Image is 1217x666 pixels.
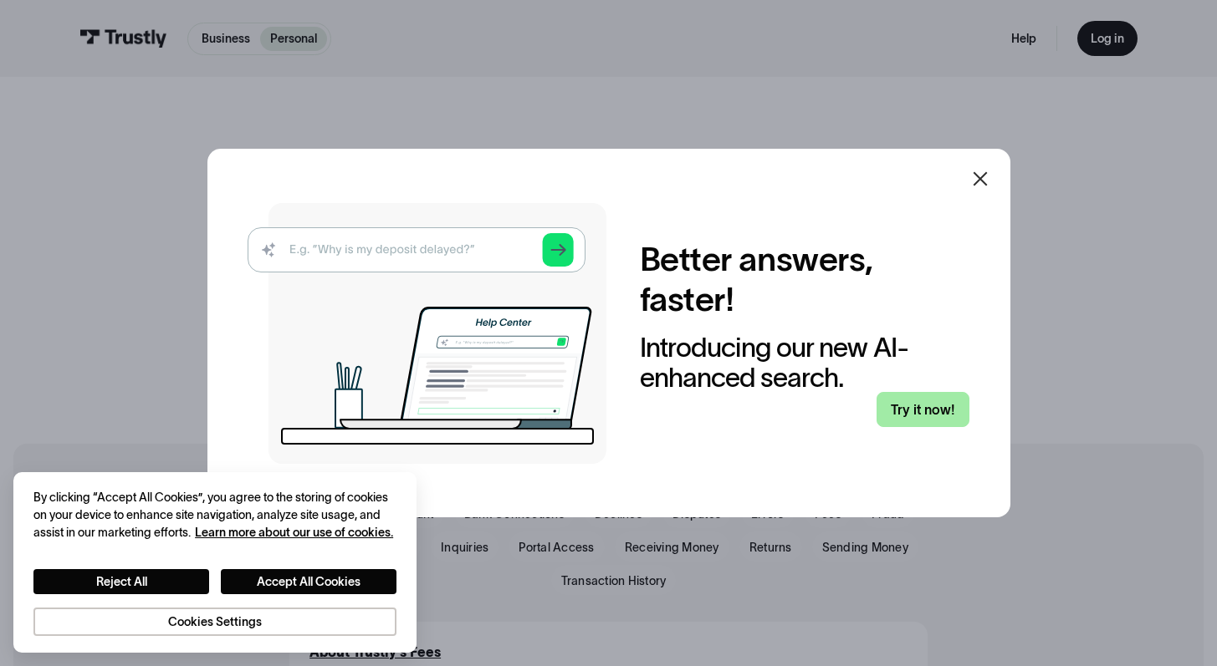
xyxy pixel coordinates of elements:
[33,569,209,594] button: Reject All
[33,608,396,636] button: Cookies Settings
[640,239,969,319] h2: Better answers, faster!
[221,569,396,594] button: Accept All Cookies
[13,472,417,653] div: Cookie banner
[877,392,969,427] a: Try it now!
[640,333,969,392] div: Introducing our new AI-enhanced search.
[33,489,396,541] div: By clicking “Accept All Cookies”, you agree to the storing of cookies on your device to enhance s...
[195,526,393,539] a: More information about your privacy, opens in a new tab
[33,489,396,636] div: Privacy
